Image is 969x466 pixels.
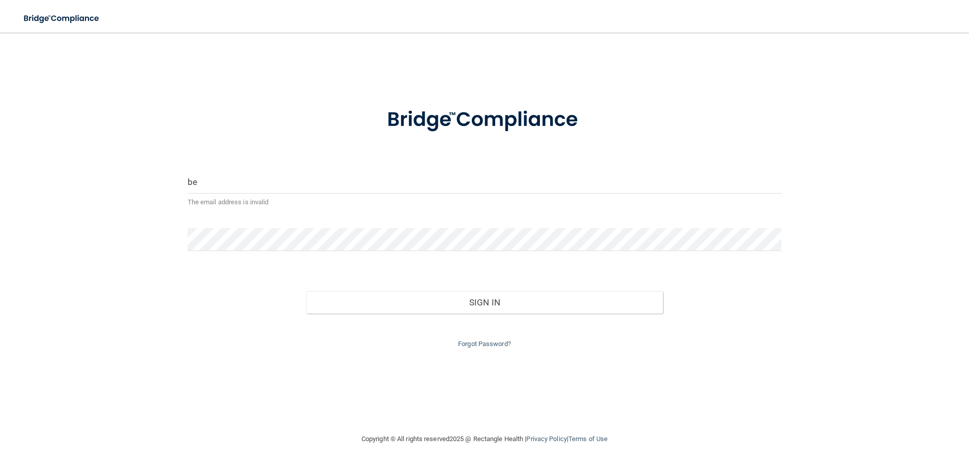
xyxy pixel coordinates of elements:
[188,196,782,208] p: The email address is invalid
[306,291,662,314] button: Sign In
[366,94,603,146] img: bridge_compliance_login_screen.278c3ca4.svg
[299,423,670,455] div: Copyright © All rights reserved 2025 @ Rectangle Health | |
[526,435,566,443] a: Privacy Policy
[15,8,109,29] img: bridge_compliance_login_screen.278c3ca4.svg
[458,340,511,348] a: Forgot Password?
[568,435,608,443] a: Terms of Use
[188,171,782,194] input: Email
